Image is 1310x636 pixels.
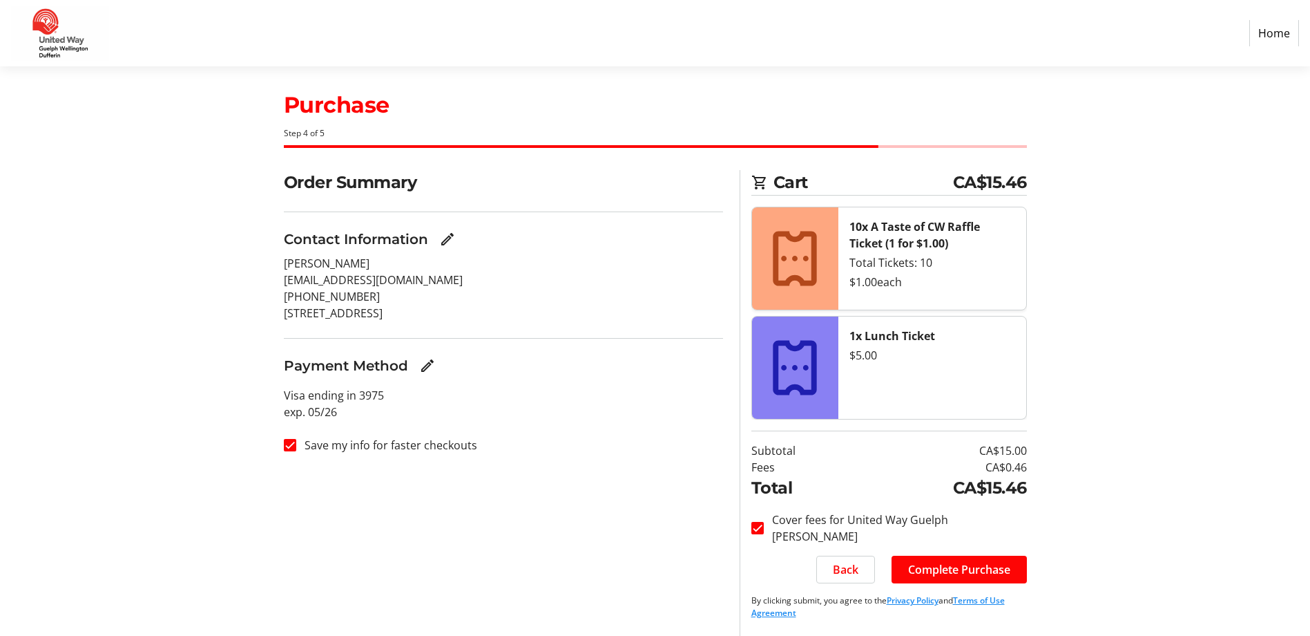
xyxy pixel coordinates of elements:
[833,561,858,578] span: Back
[887,595,938,606] a: Privacy Policy
[764,512,1027,545] label: Cover fees for United Way Guelph [PERSON_NAME]
[284,229,428,250] h3: Contact Information
[284,127,1027,140] div: Step 4 of 5
[953,170,1027,195] span: CA$15.46
[854,442,1027,459] td: CA$15.00
[849,219,980,251] strong: 10x A Taste of CW Raffle Ticket (1 for $1.00)
[849,274,1015,290] div: $1.00 each
[284,355,408,376] h3: Payment Method
[284,170,723,195] h2: Order Summary
[751,476,854,501] td: Total
[751,595,1027,619] p: By clicking submit, you agree to the and
[284,88,1027,122] h1: Purchase
[849,328,935,344] strong: 1x Lunch Ticket
[284,255,723,272] p: [PERSON_NAME]
[414,352,441,380] button: Edit Payment Method
[284,387,723,420] p: Visa ending in 3975 exp. 05/26
[816,556,875,583] button: Back
[849,347,1015,364] div: $5.00
[284,305,723,321] p: [STREET_ADDRESS]
[849,254,1015,271] div: Total Tickets: 10
[296,437,477,453] label: Save my info for faster checkouts
[1249,20,1299,46] a: Home
[11,6,109,61] img: United Way Guelph Wellington Dufferin's Logo
[434,225,461,253] button: Edit Contact Information
[751,442,854,459] td: Subtotal
[751,459,854,476] td: Fees
[284,272,723,288] p: [EMAIL_ADDRESS][DOMAIN_NAME]
[773,170,953,195] span: Cart
[284,288,723,305] p: [PHONE_NUMBER]
[751,595,1005,619] a: Terms of Use Agreement
[854,459,1027,476] td: CA$0.46
[854,476,1027,501] td: CA$15.46
[908,561,1010,578] span: Complete Purchase
[892,556,1027,583] button: Complete Purchase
